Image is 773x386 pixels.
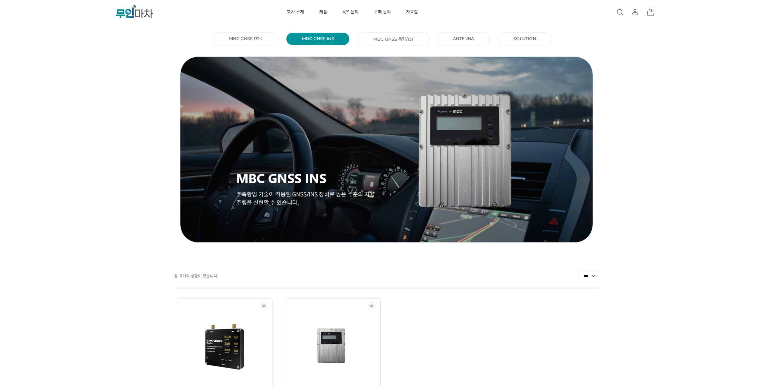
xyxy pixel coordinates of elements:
img: MGI-2000 [305,319,360,374]
img: SMC-3000 Robotics [197,319,252,374]
span: WISH [260,302,269,309]
span: WISH [368,302,377,309]
strong: 2 [180,273,183,278]
p: 총 개의 상품이 있습니다. [174,270,218,282]
a: MBC GNSS 측량/IoT [373,36,414,42]
a: SOLUTION [513,36,536,41]
img: 관심상품 등록 전 [368,302,375,309]
a: MBC GNSS RTK [229,36,262,41]
a: MBC GNSS INS [302,36,334,41]
a: ANTENNA [453,36,474,41]
img: thumbnail_MBC_GNSS_INS.png [174,56,599,243]
img: 관심상품 등록 전 [260,302,267,309]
